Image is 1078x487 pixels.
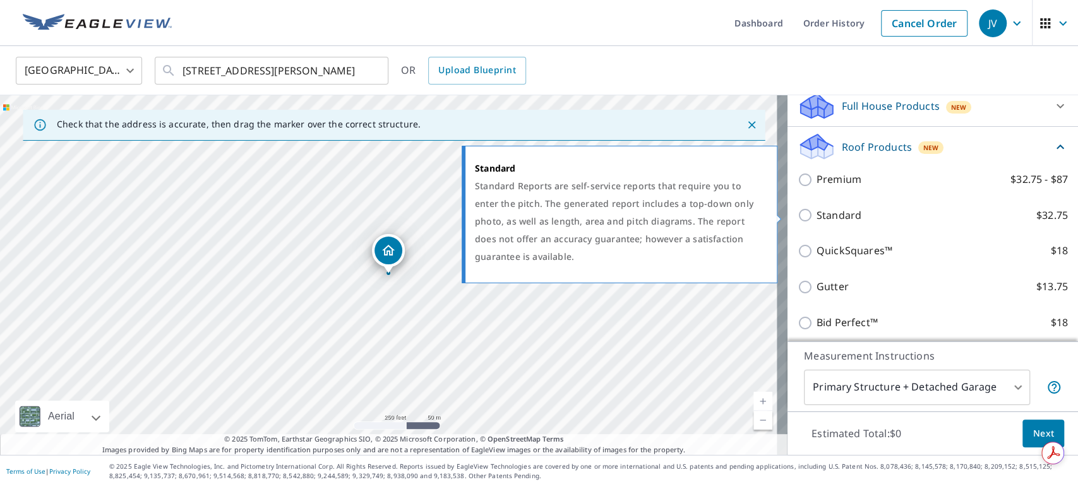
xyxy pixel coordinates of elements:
[372,234,405,273] div: Dropped pin, building 1, Residential property, 7345 Hill Rd Granite Bay, CA 95746
[817,243,892,259] p: QuickSquares™
[57,119,421,130] p: Check that the address is accurate, then drag the marker over the correct structure.
[1051,243,1068,259] p: $18
[753,411,772,430] a: Current Level 17, Zoom Out
[842,98,940,114] p: Full House Products
[1033,426,1054,442] span: Next
[798,132,1068,161] div: Roof ProductsNew
[881,10,967,37] a: Cancel Order
[1051,315,1068,331] p: $18
[542,434,563,443] a: Terms
[49,467,90,476] a: Privacy Policy
[923,143,939,153] span: New
[1022,420,1064,448] button: Next
[804,370,1030,405] div: Primary Structure + Detached Garage
[109,462,1072,481] p: © 2025 Eagle View Technologies, Inc. and Pictometry International Corp. All Rights Reserved. Repo...
[23,14,172,33] img: EV Logo
[16,53,142,88] div: [GEOGRAPHIC_DATA]
[804,348,1062,363] p: Measurement Instructions
[1046,380,1062,395] span: Your report will include the primary structure and a detached garage if one exists.
[1036,279,1068,295] p: $13.75
[428,57,525,85] a: Upload Blueprint
[743,117,760,133] button: Close
[15,401,109,432] div: Aerial
[475,162,515,174] strong: Standard
[951,102,967,112] span: New
[183,53,362,88] input: Search by address or latitude-longitude
[44,401,78,432] div: Aerial
[842,139,912,155] p: Roof Products
[979,9,1007,37] div: JV
[798,91,1068,121] div: Full House ProductsNew
[817,208,861,223] p: Standard
[475,177,761,266] div: Standard Reports are self-service reports that require you to enter the pitch. The generated repo...
[224,434,563,445] span: © 2025 TomTom, Earthstar Geographics SIO, © 2025 Microsoft Corporation, ©
[1010,172,1068,187] p: $32.75 - $87
[6,467,90,475] p: |
[488,434,541,443] a: OpenStreetMap
[6,467,45,476] a: Terms of Use
[401,57,526,85] div: OR
[753,392,772,411] a: Current Level 17, Zoom In
[801,420,911,447] p: Estimated Total: $0
[438,62,515,78] span: Upload Blueprint
[1036,208,1068,223] p: $32.75
[817,279,849,295] p: Gutter
[817,315,878,331] p: Bid Perfect™
[817,172,861,187] p: Premium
